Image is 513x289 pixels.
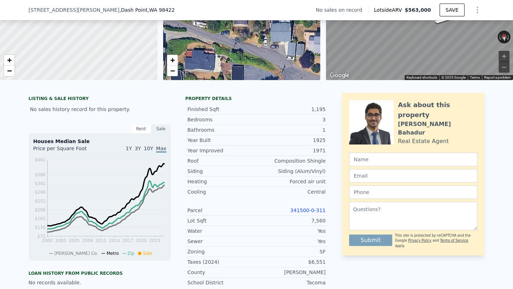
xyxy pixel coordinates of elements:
[256,188,326,195] div: Central
[28,270,171,276] div: Loan history from public records
[187,217,256,224] div: Lot Sqft
[33,138,166,145] div: Houses Median Sale
[123,238,134,243] tspan: 2017
[187,227,256,235] div: Water
[4,65,15,76] a: Zoom out
[256,137,326,144] div: 1925
[35,225,46,230] tspan: $116
[507,31,511,43] button: Rotate clockwise
[187,137,256,144] div: Year Built
[470,3,484,17] button: Show Options
[187,178,256,185] div: Heating
[35,199,46,204] tspan: $251
[328,71,351,80] img: Google
[135,146,141,151] span: 3Y
[256,279,326,286] div: Tacoma
[95,238,107,243] tspan: 2011
[256,178,326,185] div: Forced air unit
[35,157,46,162] tspan: $462
[498,31,502,43] button: Rotate counterclockwise
[187,116,256,123] div: Bedrooms
[35,172,46,177] tspan: $386
[109,238,120,243] tspan: 2014
[256,217,326,224] div: 7,560
[349,169,477,183] input: Email
[405,7,431,13] span: $563,000
[398,100,477,120] div: Ask about this property
[395,233,477,248] div: This site is protected by reCAPTCHA and the Google and apply.
[119,6,175,14] span: , Dash Point
[316,6,368,14] div: No sales on record
[290,207,326,213] a: 341500-0-311
[349,235,392,246] button: Submit
[398,120,477,137] div: [PERSON_NAME] Bahadur
[151,124,171,133] div: Sale
[187,188,256,195] div: Cooling
[55,238,66,243] tspan: 2003
[28,96,171,103] div: LISTING & SALE HISTORY
[187,269,256,276] div: County
[185,96,328,101] div: Property details
[256,126,326,133] div: 1
[131,124,151,133] div: Rent
[28,103,171,116] div: No sales history record for this property.
[187,106,256,113] div: Finished Sqft
[256,248,326,255] div: SF
[441,75,466,79] span: © 2025 Google
[187,168,256,175] div: Siding
[499,62,509,73] button: Zoom out
[256,269,326,276] div: [PERSON_NAME]
[128,251,134,256] span: Zip
[167,65,178,76] a: Zoom out
[256,168,326,175] div: Siding (Alum/Vinyl)
[35,190,46,195] tspan: $296
[398,137,449,146] div: Real Estate Agent
[187,238,256,245] div: Sewer
[374,6,405,14] span: Lotside ARV
[136,238,147,243] tspan: 2020
[143,251,152,256] span: Sale
[501,30,508,44] button: Reset the view
[156,146,166,153] span: Max
[126,146,132,151] span: 1Y
[256,106,326,113] div: 1,195
[170,66,175,75] span: −
[187,258,256,266] div: Taxes (2024)
[7,66,12,75] span: −
[406,75,437,80] button: Keyboard shortcuts
[28,6,119,14] span: [STREET_ADDRESS][PERSON_NAME]
[187,248,256,255] div: Zoning
[37,234,46,239] tspan: $71
[470,75,480,79] a: Terms (opens in new tab)
[42,238,53,243] tspan: 2000
[35,207,46,212] tspan: $206
[187,157,256,164] div: Roof
[440,4,465,16] button: SAVE
[144,146,153,151] span: 10Y
[28,279,171,286] div: No records available.
[35,181,46,186] tspan: $341
[7,56,12,64] span: +
[33,145,100,156] div: Price per Square Foot
[69,238,80,243] tspan: 2005
[499,51,509,62] button: Zoom in
[408,238,431,242] a: Privacy Policy
[187,126,256,133] div: Bathrooms
[484,75,511,79] a: Report a problem
[35,216,46,221] tspan: $161
[187,207,256,214] div: Parcel
[256,238,326,245] div: Yes
[4,55,15,65] a: Zoom in
[54,251,98,256] span: [PERSON_NAME] Co.
[149,238,160,243] tspan: 2023
[170,56,175,64] span: +
[349,153,477,166] input: Name
[256,157,326,164] div: Composition Shingle
[167,55,178,65] a: Zoom in
[440,238,468,242] a: Terms of Service
[147,7,175,13] span: , WA 98422
[187,279,256,286] div: School District
[349,185,477,199] input: Phone
[107,251,119,256] span: Metro
[187,147,256,154] div: Year Improved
